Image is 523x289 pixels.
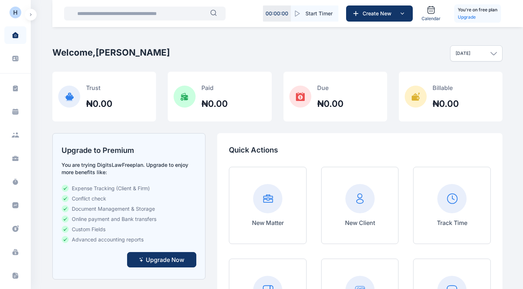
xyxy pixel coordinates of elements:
[345,218,375,227] p: New Client
[346,5,413,22] button: Create New
[437,218,467,227] p: Track Time
[266,10,288,17] p: 00 : 00 : 00
[456,50,470,56] p: [DATE]
[229,145,491,155] p: Quick Actions
[52,47,170,59] h2: Welcome, [PERSON_NAME]
[252,218,284,227] p: New Matter
[72,185,150,192] span: Expense Tracking (Client & Firm)
[72,236,144,243] span: Advanced accounting reports
[360,10,398,17] span: Create New
[13,8,18,17] div: H
[317,83,344,92] p: Due
[317,98,344,110] h2: ₦0.00
[10,9,21,20] button: H
[127,252,196,267] button: Upgrade Now
[305,10,333,17] span: Start Timer
[291,5,338,22] button: Start Timer
[458,6,497,14] h5: You're on free plan
[146,255,184,264] span: Upgrade Now
[72,215,156,223] span: Online payment and Bank transfers
[62,145,196,155] h2: Upgrade to Premium
[201,98,228,110] h2: ₦0.00
[419,3,444,25] a: Calendar
[433,83,459,92] p: Billable
[72,205,155,213] span: Document Management & Storage
[86,83,112,92] p: Trust
[86,98,112,110] h2: ₦0.00
[433,98,459,110] h2: ₦0.00
[62,161,196,176] p: You are trying DigitsLaw Free plan. Upgrade to enjoy more benefits like:
[422,16,441,22] span: Calendar
[201,83,228,92] p: Paid
[72,195,106,202] span: Conflict check
[72,226,105,233] span: Custom Fields
[458,14,497,21] a: Upgrade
